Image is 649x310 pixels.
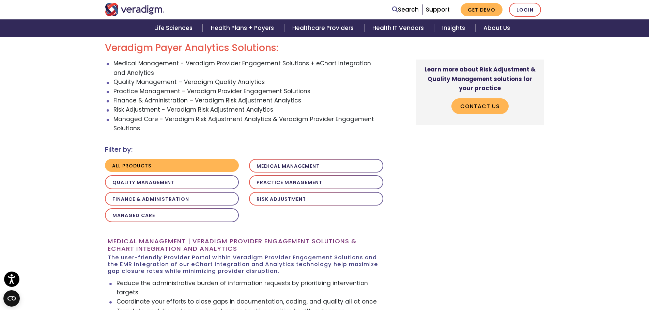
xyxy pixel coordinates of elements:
[284,19,364,37] a: Healthcare Providers
[451,98,509,114] a: Contact Us
[113,96,383,105] li: Finance & Administration – Veradigm Risk Adjustment Analytics
[113,78,383,87] li: Quality Management – Veradigm Quality Analytics
[117,297,381,306] li: Coordinate your efforts to close gaps in documentation, coding, and quality all at once
[249,175,383,189] button: Practice Management
[105,175,239,189] button: Quality Management
[426,5,450,14] a: Support
[3,290,20,307] button: Open CMP widget
[105,208,239,222] button: Managed Care
[475,19,518,37] a: About Us
[105,42,383,54] h2: Veradigm Payer Analytics Solutions:
[509,3,541,17] a: Login
[146,19,203,37] a: Life Sciences
[117,279,381,297] li: Reduce the administrative burden of information requests by prioritizing intervention targets
[364,19,434,37] a: Health IT Vendors
[249,159,383,173] button: Medical Management
[113,105,383,114] li: Risk Adjustment - Veradigm Risk Adjustment Analytics
[461,3,503,16] a: Get Demo
[392,5,419,14] a: Search
[108,238,380,275] h3: MEDICAL MANAGEMENT | Veradigm Provider Engagement Solutions & eChart Integration and Analytics
[113,87,383,96] li: Practice Management - Veradigm Provider Engagement Solutions
[108,254,380,275] strong: The user-friendly Provider Portal within Veradigm Provider Engagement Solutions and the EMR integ...
[434,19,475,37] a: Insights
[105,145,383,153] h4: Filter by:
[113,115,383,133] li: Managed Care - Veradigm Risk Adjustment Analytics & Veradigm Provider Engagement Solutions
[105,3,165,16] img: Veradigm logo
[249,192,383,206] button: Risk Adjustment
[113,59,383,77] li: Medical Management - Veradigm Provider Engagement Solutions + eChart Integration and Analytics
[105,192,239,206] button: Finance & Administration
[203,19,284,37] a: Health Plans + Payers
[424,65,536,92] strong: Learn more about Risk Adjustment & Quality Management solutions for your practice
[105,159,239,172] button: All products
